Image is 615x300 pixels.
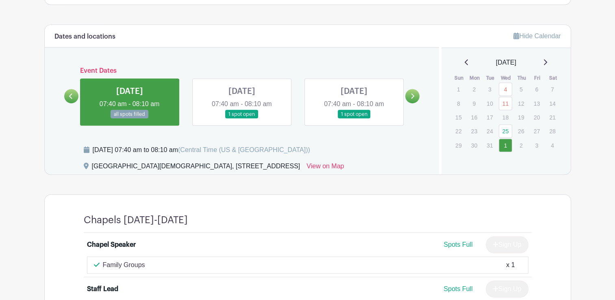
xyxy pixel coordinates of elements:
[499,83,512,96] a: 4
[482,74,498,82] th: Tue
[467,111,481,124] p: 16
[467,97,481,110] p: 9
[545,97,559,110] p: 14
[514,74,530,82] th: Thu
[467,125,481,137] p: 23
[483,125,496,137] p: 24
[87,284,118,294] div: Staff Lead
[451,74,467,82] th: Sun
[483,97,496,110] p: 10
[87,240,136,250] div: Chapel Speaker
[545,125,559,137] p: 28
[452,83,465,96] p: 1
[452,139,465,152] p: 29
[452,97,465,110] p: 8
[530,139,543,152] p: 3
[84,214,188,226] h4: Chapels [DATE]-[DATE]
[545,83,559,96] p: 7
[545,139,559,152] p: 4
[514,125,528,137] p: 26
[103,260,145,270] p: Family Groups
[506,260,515,270] div: x 1
[514,139,528,152] p: 2
[467,83,481,96] p: 2
[530,97,543,110] p: 13
[443,241,472,248] span: Spots Full
[514,111,528,124] p: 19
[530,74,545,82] th: Fri
[178,146,310,153] span: (Central Time (US & [GEOGRAPHIC_DATA]))
[514,83,528,96] p: 5
[499,124,512,138] a: 25
[530,125,543,137] p: 27
[452,125,465,137] p: 22
[514,97,528,110] p: 12
[467,139,481,152] p: 30
[545,111,559,124] p: 21
[498,74,514,82] th: Wed
[530,83,543,96] p: 6
[545,74,561,82] th: Sat
[499,111,512,124] p: 18
[483,139,496,152] p: 31
[483,83,496,96] p: 3
[92,161,300,174] div: [GEOGRAPHIC_DATA][DEMOGRAPHIC_DATA], [STREET_ADDRESS]
[467,74,483,82] th: Mon
[513,33,561,39] a: Hide Calendar
[499,97,512,110] a: 11
[452,111,465,124] p: 15
[78,67,406,75] h6: Event Dates
[93,145,310,155] div: [DATE] 07:40 am to 08:10 am
[54,33,115,41] h6: Dates and locations
[483,111,496,124] p: 17
[530,111,543,124] p: 20
[496,58,516,67] span: [DATE]
[499,139,512,152] a: 1
[443,285,472,292] span: Spots Full
[306,161,344,174] a: View on Map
